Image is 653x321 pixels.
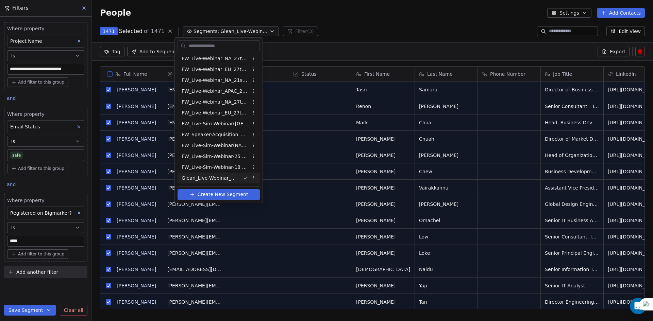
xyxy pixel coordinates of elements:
span: FW_Live-Webinar_EU_27thAugust'25 - Batch 2 [182,109,248,117]
span: FW_Live-Sim-Webinar-25 Sept'25 -[GEOGRAPHIC_DATA] [GEOGRAPHIC_DATA] [182,153,248,160]
button: Create New Segment [178,189,260,200]
span: FW_Live-Webinar_NA_21stAugust'25 Batch 2 [182,77,248,84]
span: FW_Live-Sim-Webinar-18 Sept-[GEOGRAPHIC_DATA] [182,164,248,171]
span: FW_Live-Sim-Webinar([GEOGRAPHIC_DATA])26thAugust'2025 [182,120,248,127]
span: FW_Live-Webinar_APAC_21stAugust'25 - Batch 2 [182,88,248,95]
span: FW_Live-Webinar_NA_27thAugust'25 [182,55,248,62]
span: FW_Speaker-Acquisition_August'25 [182,131,248,138]
span: FW_Live-Webinar_EU_27thAugust'25 [182,66,248,73]
span: FW_Live-Sim-Webinar(NA)26thAugust'2025 [182,142,248,149]
span: FW_Live-Webinar_NA_27thAugust'25 - Batch 2 [182,99,248,106]
span: Glean_Live-Webinar_23rdSept'25 [182,175,237,182]
span: Create New Segment [198,191,248,198]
